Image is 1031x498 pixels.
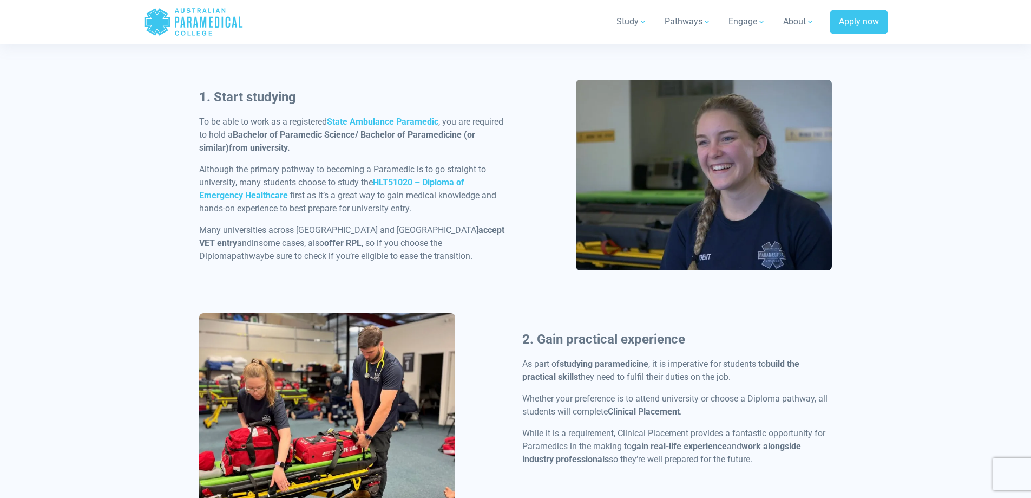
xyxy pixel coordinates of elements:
strong: build the practical skills [522,359,799,382]
span: in [252,238,259,248]
span: accept VET entry [199,225,504,248]
strong: studying paramedicine [560,359,648,369]
strong: from university. [229,143,290,153]
strong: work alongside industry professionals [522,441,801,464]
span: some cases, also [259,238,324,248]
p: Although the primary pathway to becoming a Paramedic is to go straight to university, many studen... [199,163,509,215]
strong: gain real-life experience [632,441,727,451]
strong: Clinical Placement [608,406,680,417]
a: Engage [722,7,772,37]
span: offer RPL [324,238,362,248]
span: be sure to check if you’re eligible to ease the transition. [265,251,472,261]
a: About [777,7,821,37]
p: Whether your preference is to attend university or choose a Diploma pathway, all students will co... [522,392,832,418]
p: As part of , it is imperative for students to they need to fulfil their duties on the job. [522,358,832,384]
a: HLT51020 – Diploma of Emergency Healthcare [199,177,464,201]
strong: 1. Start studying [199,89,296,105]
span: Many universities across [GEOGRAPHIC_DATA] and [GEOGRAPHIC_DATA] [199,225,478,235]
span: pathway [232,251,265,261]
a: Apply now [830,10,888,35]
p: To be able to work as a registered , you are required to hold a [199,115,509,154]
a: Australian Paramedical College [143,4,244,40]
b: 2. Gain practical experience [522,332,685,347]
span: and [237,238,252,248]
a: State Ambulance Paramedic [327,117,438,127]
strong: Bachelor of Paramedic Science/ Bachelor of Paramedicine (or similar) [199,130,475,153]
p: While it is a requirement, Clinical Placement provides a fantastic opportunity for Paramedics in ... [522,427,832,466]
a: Pathways [658,7,718,37]
a: Study [610,7,654,37]
span: , so if you choose the Diploma [199,238,442,261]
